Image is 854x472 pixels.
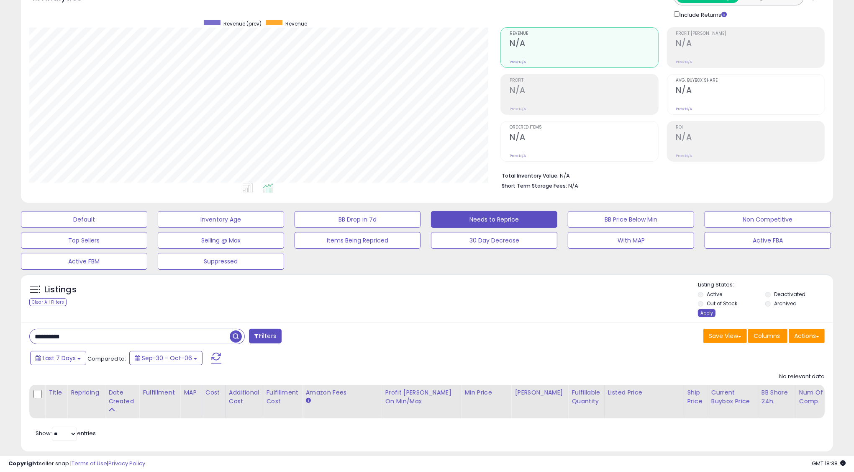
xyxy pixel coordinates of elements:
th: The percentage added to the cost of goods (COGS) that forms the calculator for Min & Max prices. [382,385,461,418]
button: Selling @ Max [158,232,284,249]
div: Fulfillment [143,388,177,397]
span: Profit [PERSON_NAME] [676,31,824,36]
div: Current Buybox Price [711,388,754,406]
button: Inventory Age [158,211,284,228]
li: N/A [502,170,818,180]
button: Columns [748,329,787,343]
small: Prev: N/A [676,59,692,64]
label: Archived [774,300,797,307]
div: Cost [205,388,222,397]
div: Title [49,388,64,397]
label: Out of Stock [707,300,737,307]
div: Profit [PERSON_NAME] on Min/Max [385,388,457,406]
div: Listed Price [608,388,680,397]
div: Ship Price [687,388,704,406]
div: Apply [698,309,716,317]
h2: N/A [676,85,824,97]
span: 2025-10-14 18:38 GMT [812,459,846,467]
a: Terms of Use [72,459,107,467]
button: Active FBM [21,253,147,270]
button: Suppressed [158,253,284,270]
label: Deactivated [774,291,805,298]
button: Actions [789,329,825,343]
span: Last 7 Days [43,354,76,362]
div: Num of Comp. [799,388,830,406]
div: Fulfillable Quantity [572,388,600,406]
button: Sep-30 - Oct-06 [129,351,203,365]
small: Prev: N/A [510,59,526,64]
button: Filters [249,329,282,343]
b: Total Inventory Value: [502,172,559,179]
span: N/A [568,182,578,190]
div: Additional Cost [229,388,259,406]
div: Fulfillment Cost [266,388,298,406]
span: Revenue (prev) [223,20,262,27]
strong: Copyright [8,459,39,467]
button: BB Price Below Min [568,211,694,228]
button: Needs to Reprice [431,211,557,228]
span: Columns [754,332,780,340]
small: Prev: N/A [676,106,692,111]
span: Sep-30 - Oct-06 [142,354,192,362]
span: Avg. Buybox Share [676,78,824,83]
div: Repricing [71,388,101,397]
h2: N/A [510,132,658,144]
div: BB Share 24h. [762,388,792,406]
div: Min Price [464,388,508,397]
h2: N/A [676,132,824,144]
h2: N/A [676,39,824,50]
span: Revenue [285,20,307,27]
b: Short Term Storage Fees: [502,182,567,189]
small: Amazon Fees. [305,397,310,405]
div: Amazon Fees [305,388,378,397]
button: Non Competitive [705,211,831,228]
div: Date Created [108,388,136,406]
p: Listing States: [698,281,833,289]
div: [PERSON_NAME] [515,388,564,397]
label: Active [707,291,722,298]
small: Prev: N/A [510,106,526,111]
button: Default [21,211,147,228]
a: Privacy Policy [108,459,145,467]
h2: N/A [510,39,658,50]
button: 30 Day Decrease [431,232,557,249]
div: seller snap | | [8,460,145,468]
button: With MAP [568,232,694,249]
h5: Listings [44,284,77,296]
span: ROI [676,125,824,130]
button: Save View [703,329,747,343]
span: Compared to: [87,355,126,363]
div: No relevant data [779,373,825,381]
button: Items Being Repriced [295,232,421,249]
div: MAP [184,388,198,397]
span: Ordered Items [510,125,658,130]
small: Prev: N/A [676,153,692,158]
button: Top Sellers [21,232,147,249]
div: Include Returns [668,10,737,19]
button: BB Drop in 7d [295,211,421,228]
small: Prev: N/A [510,153,526,158]
h2: N/A [510,85,658,97]
span: Revenue [510,31,658,36]
span: Profit [510,78,658,83]
span: Show: entries [36,429,96,437]
button: Active FBA [705,232,831,249]
div: Clear All Filters [29,298,67,306]
button: Last 7 Days [30,351,86,365]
